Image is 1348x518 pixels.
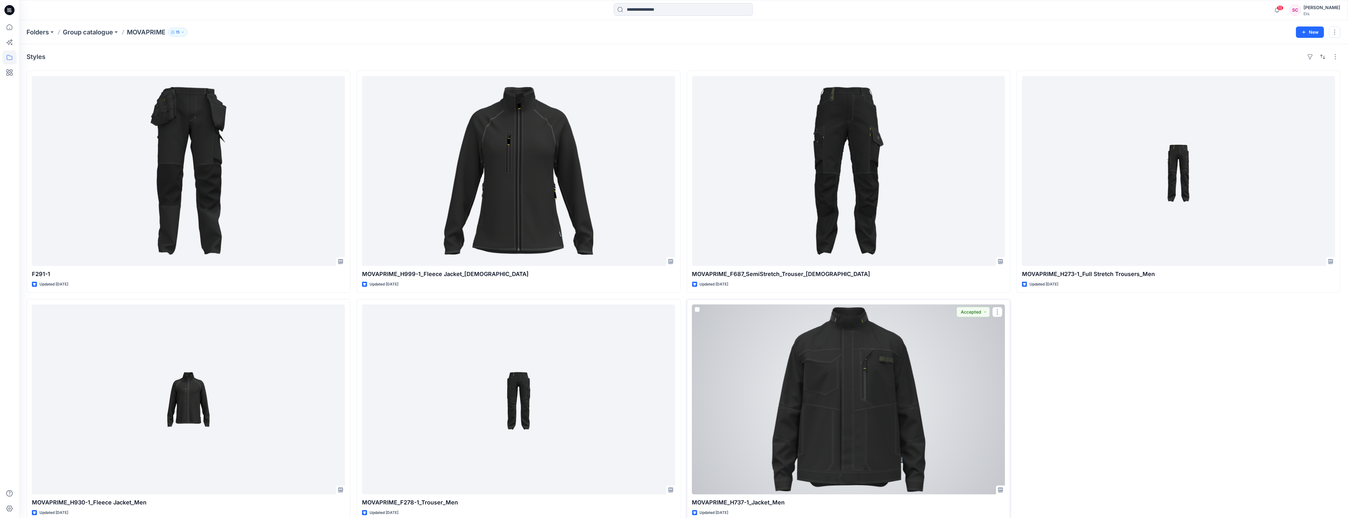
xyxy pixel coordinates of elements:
[370,281,398,288] p: Updated [DATE]
[362,270,675,279] p: MOVAPRIME_H999-1_Fleece Jacket_[DEMOGRAPHIC_DATA]
[692,76,1005,266] a: MOVAPRIME_F687_SemiStretch_Trouser_Ladies
[692,498,1005,507] p: MOVAPRIME_H737-1_Jacket_Men
[39,281,68,288] p: Updated [DATE]
[1030,281,1058,288] p: Updated [DATE]
[362,304,675,494] a: MOVAPRIME_F278-1_Trouser_Men
[1303,11,1340,16] div: Elis
[362,76,675,266] a: MOVAPRIME_H999-1_Fleece Jacket_Ladies
[362,498,675,507] p: MOVAPRIME_F278-1_Trouser_Men
[700,281,728,288] p: Updated [DATE]
[39,509,68,516] p: Updated [DATE]
[32,76,345,266] a: F291-1
[700,509,728,516] p: Updated [DATE]
[1022,76,1335,266] a: MOVAPRIME_H273-1_Full Stretch Trousers_Men
[176,29,180,36] p: 15
[370,509,398,516] p: Updated [DATE]
[168,28,187,37] button: 15
[127,28,165,37] p: MOVAPRIME
[1303,4,1340,11] div: [PERSON_NAME]
[32,304,345,494] a: MOVAPRIME_H930-1_Fleece Jacket_Men
[27,53,45,61] h4: Styles
[692,270,1005,279] p: MOVAPRIME_F687_SemiStretch_Trouser_[DEMOGRAPHIC_DATA]
[1277,5,1284,10] span: 13
[1296,26,1324,38] button: New
[32,270,345,279] p: F291-1
[32,498,345,507] p: MOVAPRIME_H930-1_Fleece Jacket_Men
[1022,270,1335,279] p: MOVAPRIME_H273-1_Full Stretch Trousers_Men
[27,28,49,37] a: Folders
[692,304,1005,494] a: MOVAPRIME_H737-1_Jacket_Men
[63,28,113,37] a: Group catalogue
[1290,4,1301,16] div: SC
